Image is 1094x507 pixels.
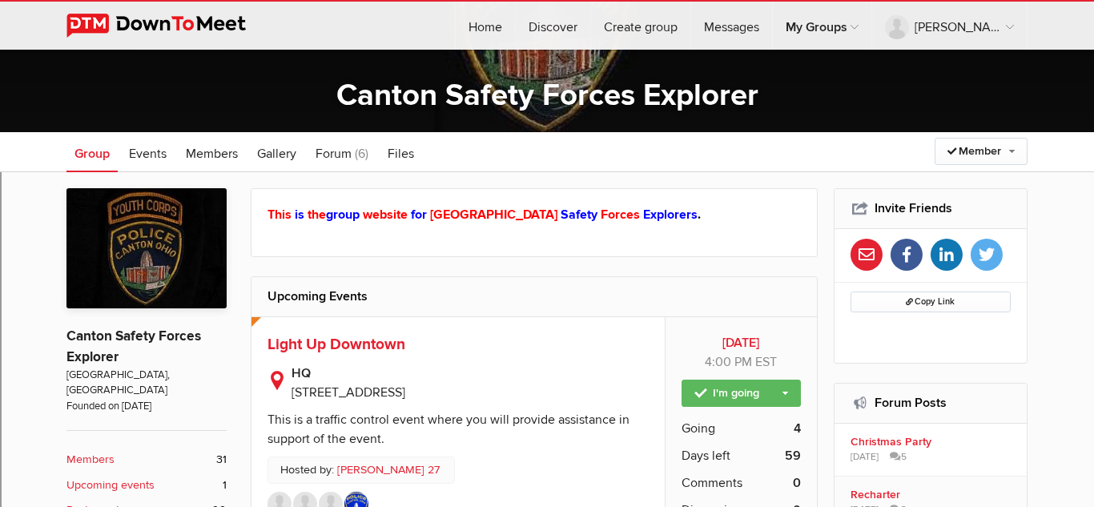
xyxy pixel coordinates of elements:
[643,207,698,223] span: Explorers
[851,450,879,465] span: [DATE]
[682,419,715,438] span: Going
[308,207,326,223] span: the
[66,399,227,414] span: Founded on [DATE]
[380,132,422,172] a: Files
[875,395,947,411] a: Forum Posts
[516,2,590,50] a: Discover
[355,146,368,162] span: (6)
[851,488,1016,502] b: Recharter
[249,132,304,172] a: Gallery
[835,424,1028,476] a: Christmas Party [DATE] 5
[66,132,118,172] a: Group
[292,384,405,400] span: [STREET_ADDRESS]
[793,473,801,493] b: 0
[267,335,405,354] a: Light Up Downtown
[66,14,271,38] img: DownToMeet
[216,451,227,469] span: 31
[267,457,455,484] p: Hosted by:
[337,461,440,479] a: [PERSON_NAME] 27
[705,354,752,370] span: 4:00 PM
[430,207,557,223] span: [GEOGRAPHIC_DATA]
[326,207,360,223] span: group
[682,333,801,352] b: [DATE]
[178,132,246,172] a: Members
[66,451,227,469] a: Members 31
[388,146,414,162] span: Files
[66,451,115,469] b: Members
[316,146,352,162] span: Forum
[223,477,227,494] span: 1
[935,138,1028,165] a: Member
[872,2,1027,50] a: [PERSON_NAME]
[785,446,801,465] b: 59
[682,380,801,407] a: I'm going
[295,207,304,223] span: is
[794,419,801,438] b: 4
[755,354,777,370] span: America/New_York
[308,132,376,172] a: Forum (6)
[129,146,167,162] span: Events
[411,207,427,223] span: for
[66,477,227,494] a: Upcoming events 1
[74,146,110,162] span: Group
[561,207,597,223] span: Safety
[601,207,640,223] span: Forces
[267,277,801,316] h2: Upcoming Events
[267,207,701,223] strong: .
[186,146,238,162] span: Members
[66,477,155,494] b: Upcoming events
[890,450,907,465] span: 5
[906,296,955,307] span: Copy Link
[851,435,1016,449] b: Christmas Party
[267,412,629,447] div: This is a traffic control event where you will provide assistance in support of the event.
[257,146,296,162] span: Gallery
[456,2,515,50] a: Home
[773,2,871,50] a: My Groups
[363,207,408,223] span: website
[682,473,742,493] span: Comments
[121,132,175,172] a: Events
[66,188,227,308] img: Canton Safety Forces Explorer
[682,446,730,465] span: Days left
[591,2,690,50] a: Create group
[691,2,772,50] a: Messages
[66,368,227,399] span: [GEOGRAPHIC_DATA], [GEOGRAPHIC_DATA]
[292,364,649,383] b: HQ
[267,207,292,223] span: This
[851,189,1012,227] h2: Invite Friends
[851,292,1012,312] button: Copy Link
